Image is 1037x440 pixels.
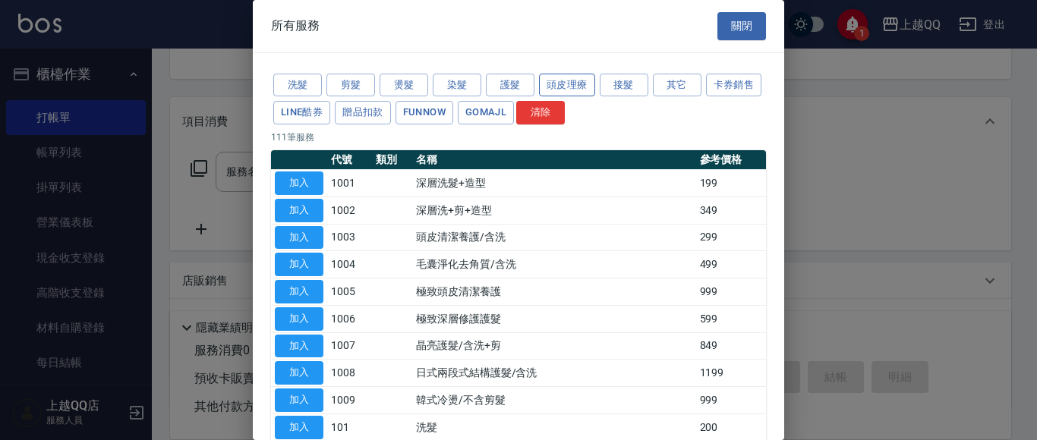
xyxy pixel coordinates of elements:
[327,305,372,332] td: 1006
[275,171,323,195] button: 加入
[327,224,372,251] td: 1003
[696,332,767,360] td: 849
[696,305,767,332] td: 599
[380,74,428,97] button: 燙髮
[539,74,595,97] button: 頭皮理療
[335,101,391,124] button: 贈品扣款
[412,224,696,251] td: 頭皮清潔養護/含洗
[372,150,412,170] th: 類別
[275,335,323,358] button: 加入
[412,387,696,414] td: 韓式冷燙/不含剪髮
[275,416,323,439] button: 加入
[275,388,323,412] button: 加入
[433,74,481,97] button: 染髮
[412,150,696,170] th: 名稱
[696,251,767,278] td: 499
[696,196,767,224] td: 349
[412,305,696,332] td: 極致深層修護護髮
[696,387,767,414] td: 999
[412,196,696,224] td: 深層洗+剪+造型
[412,170,696,197] td: 深層洗髮+造型
[326,74,375,97] button: 剪髮
[327,387,372,414] td: 1009
[458,101,514,124] button: GOMAJL
[327,150,372,170] th: 代號
[706,74,762,97] button: 卡券銷售
[412,251,696,278] td: 毛囊淨化去角質/含洗
[327,332,372,360] td: 1007
[275,253,323,276] button: 加入
[273,74,322,97] button: 洗髮
[275,361,323,385] button: 加入
[275,280,323,303] button: 加入
[717,12,766,40] button: 關閉
[696,150,767,170] th: 參考價格
[412,332,696,360] td: 晶亮護髮/含洗+剪
[327,360,372,387] td: 1008
[600,74,648,97] button: 接髮
[696,170,767,197] td: 199
[412,360,696,387] td: 日式兩段式結構護髮/含洗
[696,224,767,251] td: 299
[327,170,372,197] td: 1001
[696,360,767,387] td: 1199
[653,74,701,97] button: 其它
[271,18,320,33] span: 所有服務
[275,307,323,331] button: 加入
[412,278,696,306] td: 極致頭皮清潔養護
[696,278,767,306] td: 999
[327,196,372,224] td: 1002
[327,251,372,278] td: 1004
[273,101,330,124] button: LINE酷券
[486,74,534,97] button: 護髮
[275,226,323,250] button: 加入
[271,130,766,144] p: 111 筆服務
[327,278,372,306] td: 1005
[516,101,565,124] button: 清除
[396,101,453,124] button: FUNNOW
[275,199,323,222] button: 加入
